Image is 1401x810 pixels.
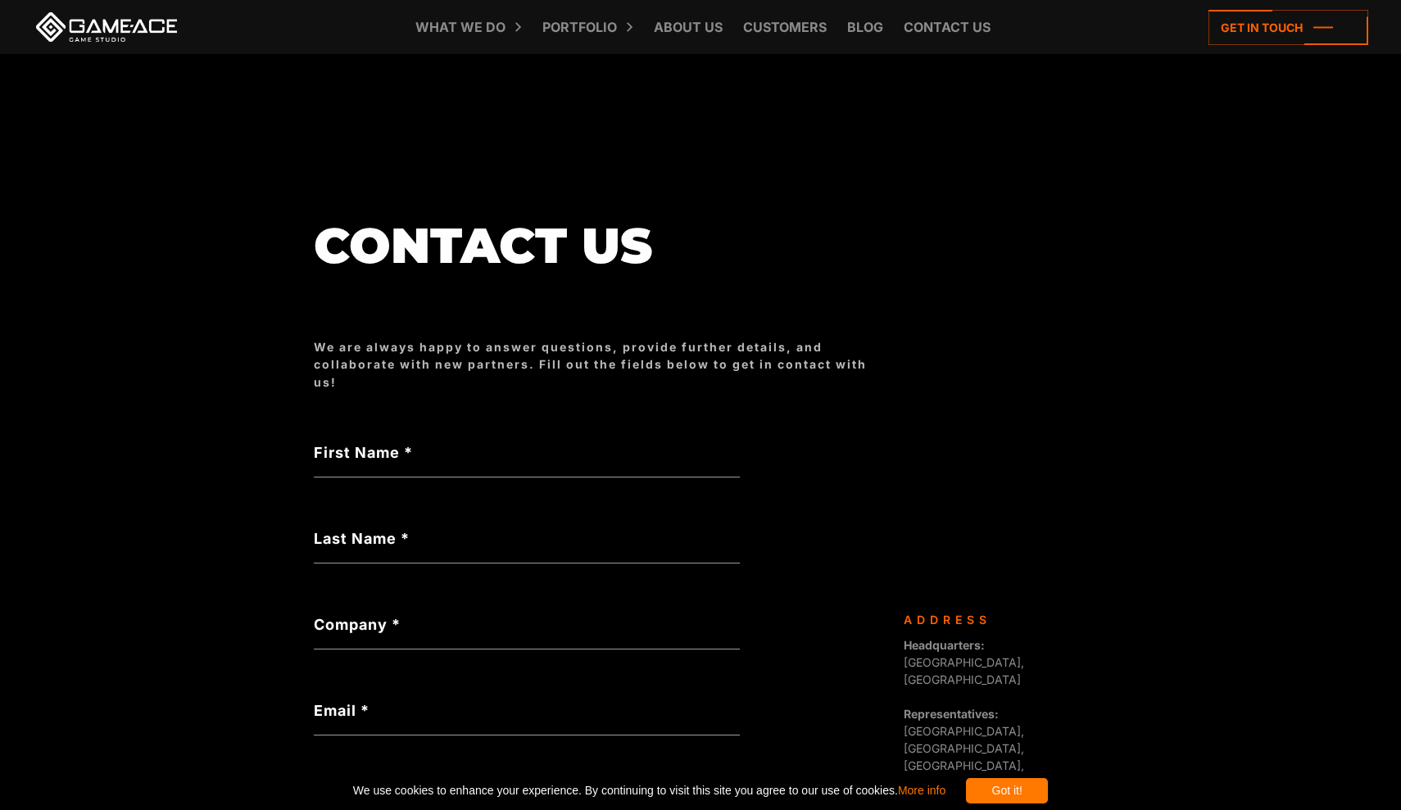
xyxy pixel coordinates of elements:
strong: Headquarters: [904,638,985,652]
label: Company * [314,613,740,636]
strong: Representatives: [904,707,999,721]
a: Get in touch [1208,10,1368,45]
a: More info [898,784,945,797]
span: [GEOGRAPHIC_DATA], [GEOGRAPHIC_DATA], [GEOGRAPHIC_DATA], [GEOGRAPHIC_DATA] [904,707,1024,790]
div: Got it! [966,778,1048,803]
span: [GEOGRAPHIC_DATA], [GEOGRAPHIC_DATA] [904,638,1024,686]
label: Email * [314,699,740,722]
div: Address [904,611,1076,628]
div: We are always happy to answer questions, provide further details, and collaborate with new partne... [314,338,887,391]
label: Last Name * [314,527,740,550]
label: First Name * [314,441,740,464]
span: We use cookies to enhance your experience. By continuing to visit this site you agree to our use ... [353,778,945,803]
h1: Contact us [314,219,887,273]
